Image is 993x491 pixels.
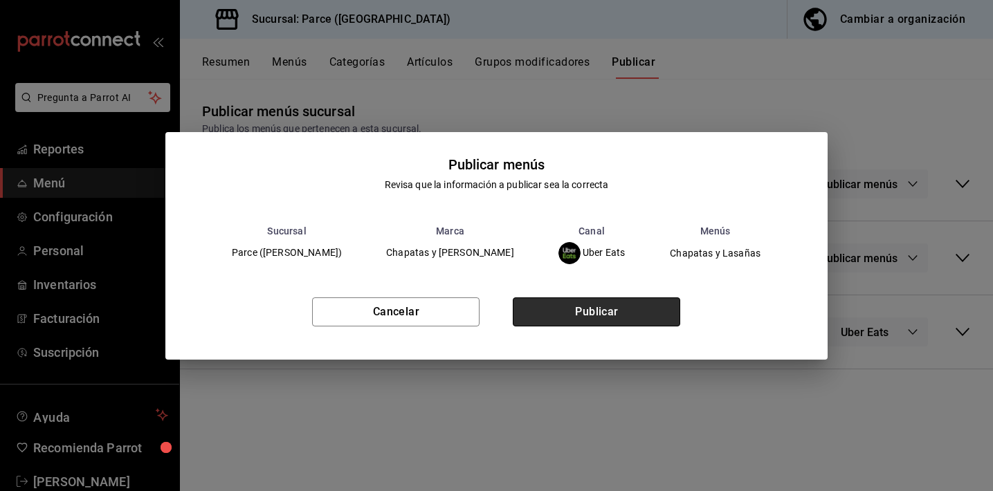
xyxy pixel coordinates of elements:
[364,237,536,270] td: Chapatas y [PERSON_NAME]
[647,225,783,237] th: Menús
[385,178,609,192] div: Revisa que la información a publicar sea la correcta
[670,248,760,258] span: Chapatas y Lasañas
[210,225,364,237] th: Sucursal
[210,237,364,270] td: Parce ([PERSON_NAME])
[448,154,545,175] div: Publicar menús
[536,225,648,237] th: Canal
[364,225,536,237] th: Marca
[312,297,480,326] button: Cancelar
[513,297,680,326] button: Publicar
[558,242,626,264] div: Uber Eats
